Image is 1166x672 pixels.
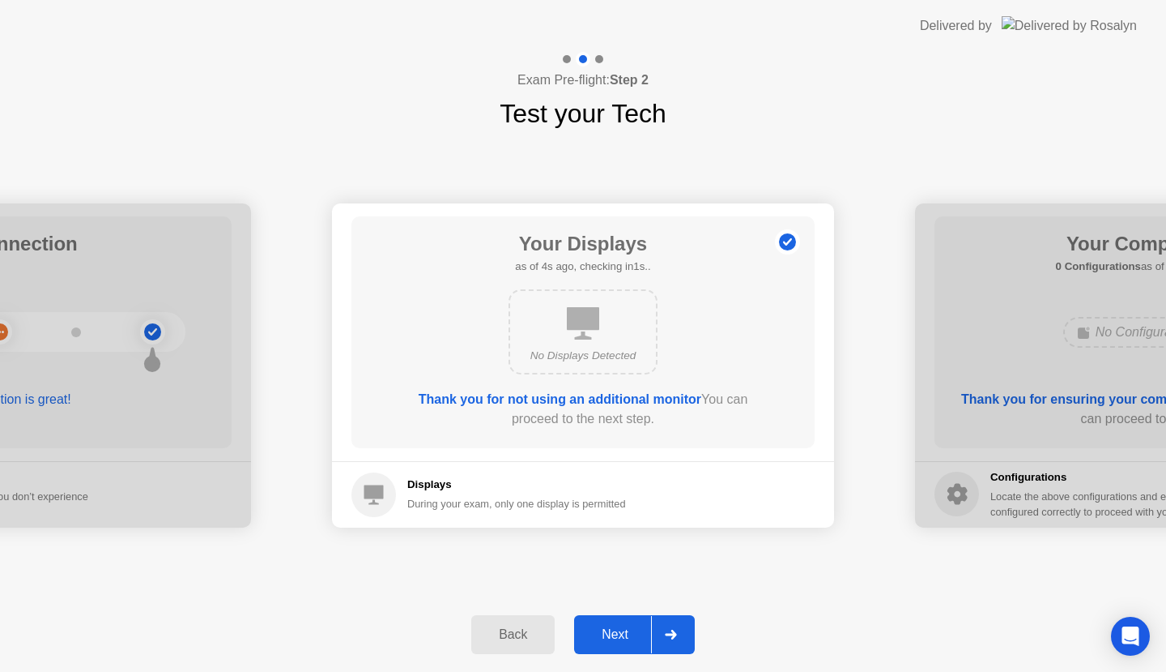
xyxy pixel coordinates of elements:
[515,259,650,275] h5: as of 4s ago, checking in1s..
[610,73,649,87] b: Step 2
[920,16,992,36] div: Delivered by
[579,627,651,642] div: Next
[419,392,701,406] b: Thank you for not using an additional monitor
[574,615,695,654] button: Next
[517,71,649,90] h4: Exam Pre-flight:
[515,229,650,259] h1: Your Displays
[476,627,550,642] div: Back
[1111,617,1150,656] div: Open Intercom Messenger
[407,496,626,511] div: During your exam, only one display is permitted
[471,615,555,654] button: Back
[407,477,626,493] h5: Displays
[398,390,768,429] div: You can proceed to the next step.
[1002,16,1137,35] img: Delivered by Rosalyn
[523,348,643,364] div: No Displays Detected
[500,94,666,133] h1: Test your Tech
